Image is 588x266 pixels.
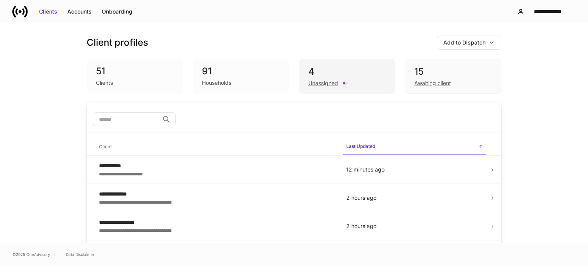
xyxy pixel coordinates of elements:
span: Client [96,139,337,155]
div: Awaiting client [414,79,451,87]
a: Data Disclaimer [66,251,94,257]
div: 51 [96,65,174,77]
div: Add to Dispatch [443,39,485,46]
button: Add to Dispatch [437,36,501,50]
p: 2 hours ago [346,222,483,230]
h3: Client profiles [87,36,148,49]
span: © 2025 OneAdvisory [12,251,50,257]
div: 4Unassigned [299,59,395,94]
p: 2 hours ago [346,194,483,202]
button: Accounts [62,5,97,18]
h6: Client [99,143,112,150]
button: Clients [34,5,62,18]
div: Accounts [67,8,92,15]
div: Clients [39,8,57,15]
button: Onboarding [97,5,137,18]
div: Unassigned [308,79,338,87]
div: 4 [308,65,386,78]
div: 15Awaiting client [405,59,501,94]
div: 15 [414,65,492,78]
div: Onboarding [102,8,132,15]
p: 12 minutes ago [346,166,483,173]
span: Last Updated [343,139,486,155]
h6: Last Updated [346,142,375,150]
div: Households [202,79,231,87]
div: Clients [96,79,113,87]
div: 91 [202,65,280,77]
